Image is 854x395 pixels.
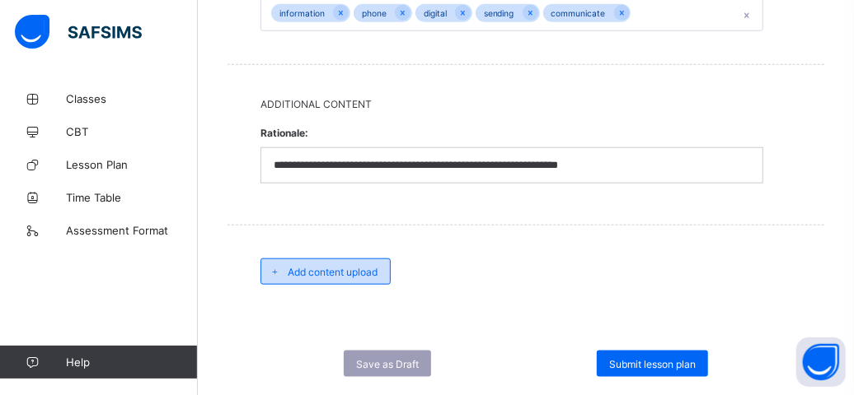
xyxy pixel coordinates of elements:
span: CBT [66,125,198,138]
span: Classes [66,92,198,105]
div: sending [476,4,523,23]
span: Rationale: [260,118,763,147]
span: Additional Content [260,98,791,110]
span: Assessment Format [66,224,198,237]
div: digital [415,4,455,23]
span: Help [66,355,197,369]
span: Add content upload [288,266,378,278]
span: Submit lesson plan [609,358,696,370]
span: Time Table [66,191,198,204]
img: safsims [15,15,142,49]
span: Lesson Plan [66,158,198,171]
div: communicate [543,4,614,23]
span: Save as Draft [356,358,419,370]
div: phone [354,4,395,23]
div: information [271,4,333,23]
button: Open asap [796,337,846,387]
